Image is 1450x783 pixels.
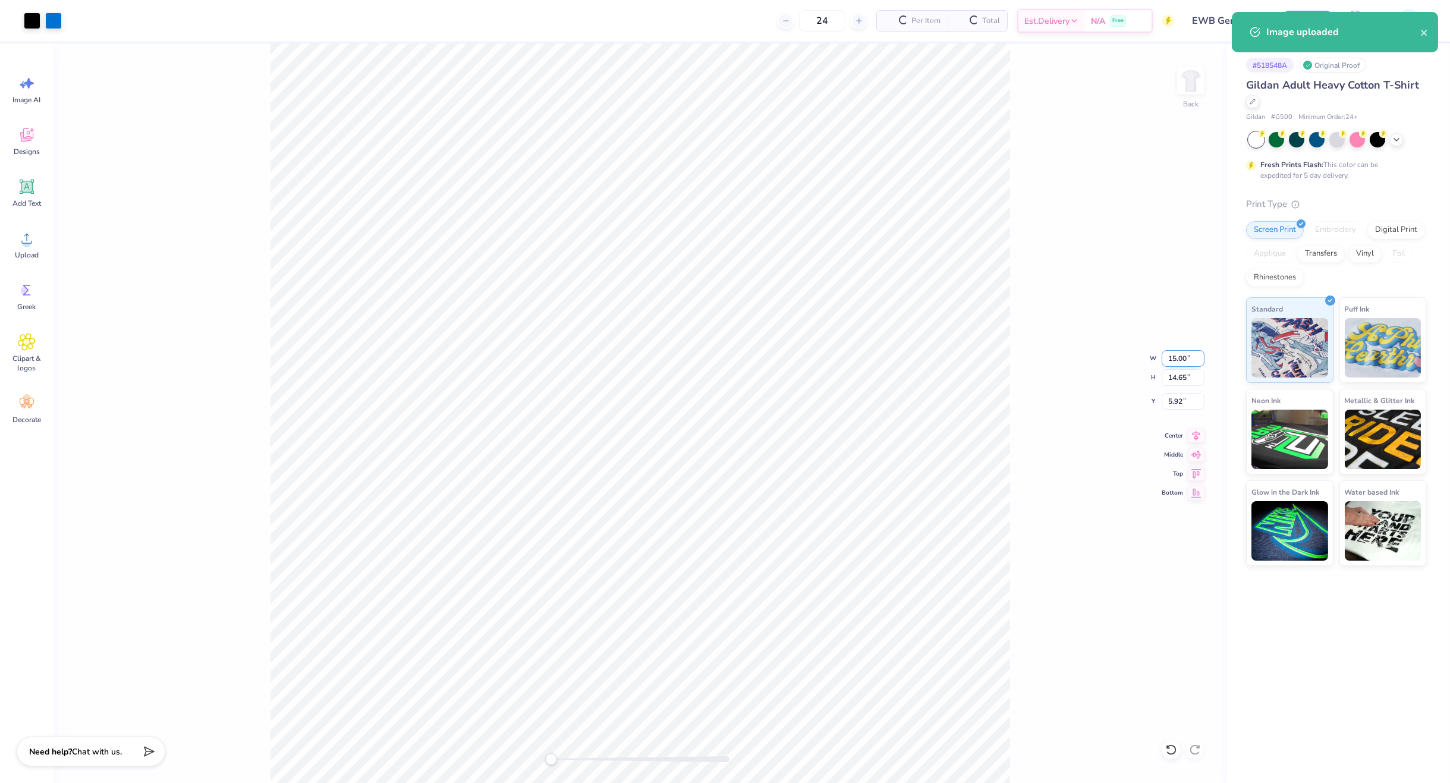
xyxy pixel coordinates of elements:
[1260,159,1407,181] div: This color can be expedited for 5 day delivery.
[1385,245,1413,263] div: Foil
[1246,197,1426,211] div: Print Type
[12,199,41,208] span: Add Text
[1183,9,1270,33] input: Untitled Design
[1298,112,1358,122] span: Minimum Order: 24 +
[7,354,46,373] span: Clipart & logos
[1183,99,1199,109] div: Back
[14,147,40,156] span: Designs
[982,15,1000,27] span: Total
[12,415,41,424] span: Decorate
[1345,318,1421,378] img: Puff Ink
[1251,303,1283,315] span: Standard
[1091,15,1105,27] span: N/A
[1297,245,1345,263] div: Transfers
[1345,501,1421,561] img: Water based Ink
[1271,112,1292,122] span: # G500
[1307,221,1364,239] div: Embroidery
[13,95,41,105] span: Image AI
[799,10,845,32] input: – –
[1367,221,1425,239] div: Digital Print
[1162,450,1183,460] span: Middle
[1251,394,1281,407] span: Neon Ink
[1246,221,1304,239] div: Screen Print
[1260,160,1323,169] strong: Fresh Prints Flash:
[1179,69,1203,93] img: Back
[1246,78,1419,92] span: Gildan Adult Heavy Cotton T-Shirt
[1380,9,1426,33] a: ZJ
[1420,25,1429,39] button: close
[1345,394,1415,407] span: Metallic & Glitter Ink
[545,753,557,765] div: Accessibility label
[1246,245,1294,263] div: Applique
[72,746,122,757] span: Chat with us.
[1251,501,1328,561] img: Glow in the Dark Ink
[1162,431,1183,441] span: Center
[911,15,941,27] span: Per Item
[1345,303,1370,315] span: Puff Ink
[15,250,39,260] span: Upload
[1162,488,1183,498] span: Bottom
[1112,17,1124,25] span: Free
[1251,410,1328,469] img: Neon Ink
[1266,25,1420,39] div: Image uploaded
[1300,58,1366,73] div: Original Proof
[1024,15,1070,27] span: Est. Delivery
[1251,486,1319,498] span: Glow in the Dark Ink
[1397,9,1421,33] img: Zhor Junavee Antocan
[1246,269,1304,287] div: Rhinestones
[18,302,36,312] span: Greek
[1348,245,1382,263] div: Vinyl
[1246,58,1294,73] div: # 518548A
[29,746,72,757] strong: Need help?
[1246,112,1265,122] span: Gildan
[1162,469,1183,479] span: Top
[1345,486,1399,498] span: Water based Ink
[1345,410,1421,469] img: Metallic & Glitter Ink
[1251,318,1328,378] img: Standard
